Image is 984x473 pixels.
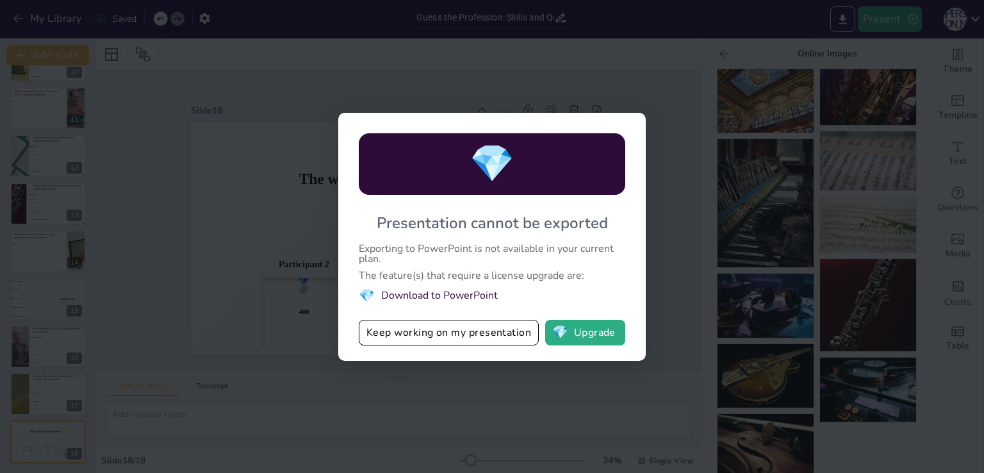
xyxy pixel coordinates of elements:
[377,213,608,233] div: Presentation cannot be exported
[359,270,625,281] div: The feature(s) that require a license upgrade are:
[470,139,514,188] span: diamond
[359,287,625,304] li: Download to PowerPoint
[359,320,539,345] button: Keep working on my presentation
[359,244,625,264] div: Exporting to PowerPoint is not available in your current plan.
[545,320,625,345] button: diamondUpgrade
[359,287,375,304] span: diamond
[552,326,568,339] span: diamond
